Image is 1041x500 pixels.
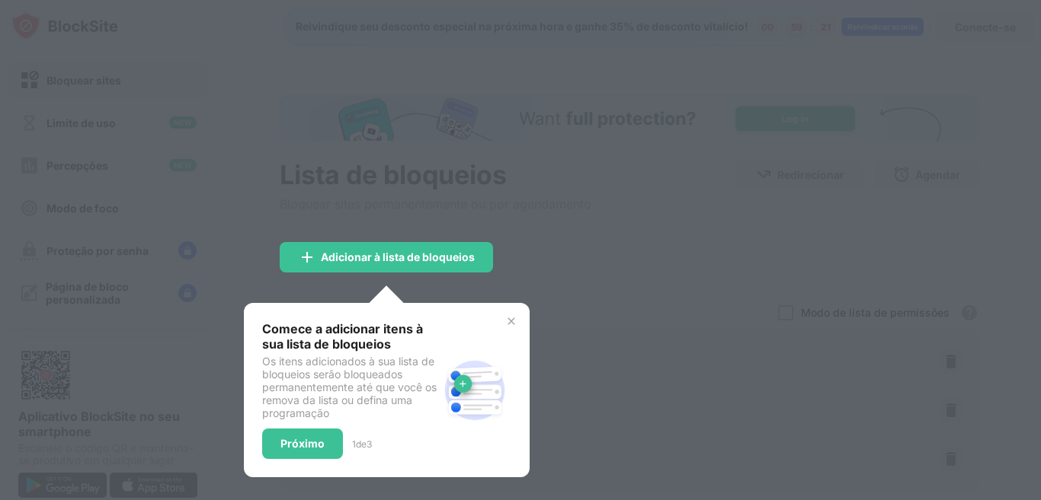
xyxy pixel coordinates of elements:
font: de [356,438,367,450]
font: 3 [367,438,372,450]
font: Comece a adicionar itens à sua lista de bloqueios [262,321,423,352]
font: 1 [352,438,356,450]
img: block-site.svg [438,354,511,427]
font: Os itens adicionados à sua lista de bloqueios serão bloqueados permanentemente até que você os re... [262,355,437,419]
img: x-button.svg [505,315,517,327]
font: Próximo [280,437,325,450]
font: Adicionar à lista de bloqueios [321,250,475,263]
